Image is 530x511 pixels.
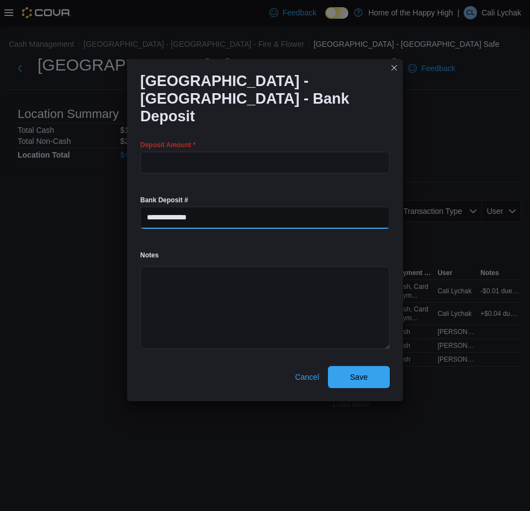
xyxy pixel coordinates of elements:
[140,141,195,149] label: Deposit Amount *
[328,366,390,388] button: Save
[140,251,158,260] label: Notes
[388,61,401,74] button: Closes this modal window
[295,372,319,383] span: Cancel
[290,366,324,388] button: Cancel
[140,196,188,205] label: Bank Deposit #
[140,72,381,125] h1: [GEOGRAPHIC_DATA] - [GEOGRAPHIC_DATA] - Bank Deposit
[350,372,368,383] span: Save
